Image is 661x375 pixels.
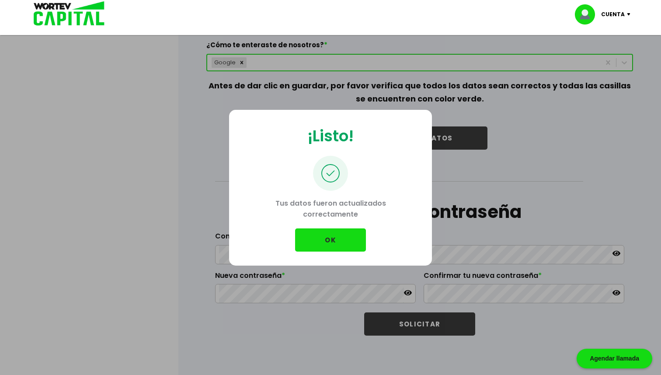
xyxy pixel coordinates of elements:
[601,8,625,21] p: Cuenta
[295,228,366,252] button: OK
[625,13,637,16] img: icon-down
[577,349,652,368] div: Agendar llamada
[313,156,348,191] img: palomita
[307,124,354,148] p: ¡Listo!
[575,4,601,25] img: profile-image
[243,191,418,228] p: Tus datos fueron actualizados correctamente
